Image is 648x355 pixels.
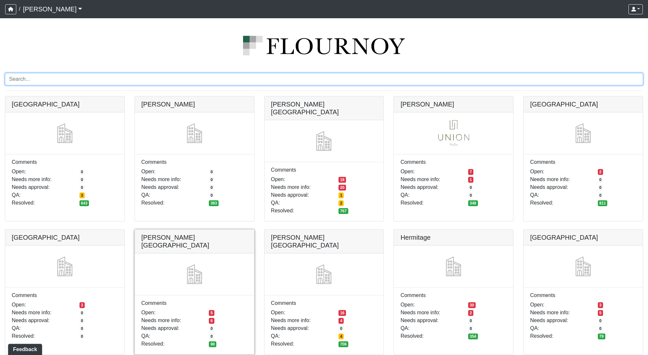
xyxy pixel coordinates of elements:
input: Search [5,73,643,85]
span: / [16,3,23,16]
iframe: Ybug feedback widget [5,342,43,355]
img: logo [5,36,643,55]
a: [PERSON_NAME] [23,3,82,16]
